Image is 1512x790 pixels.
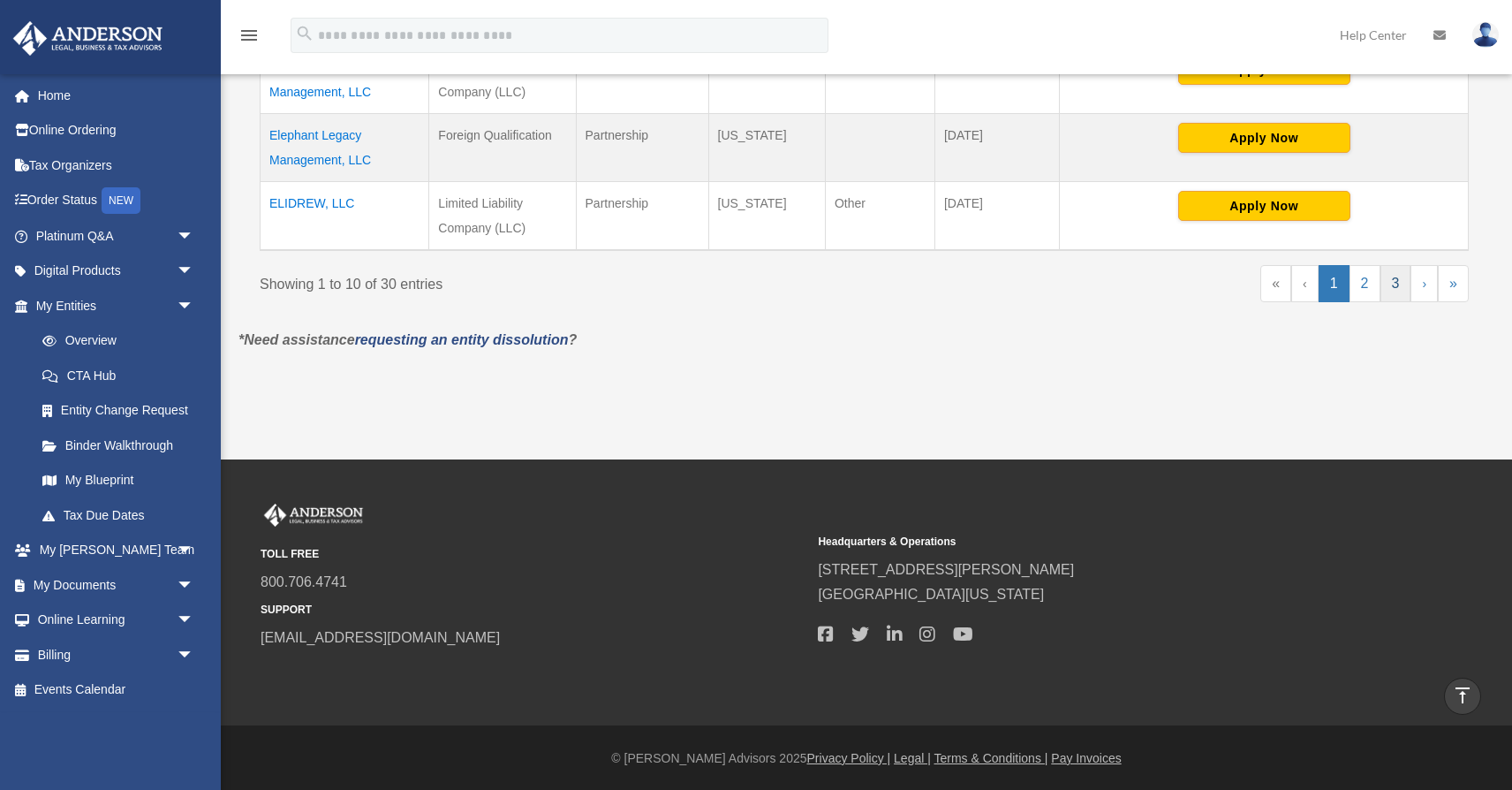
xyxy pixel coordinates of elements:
img: Anderson Advisors Platinum Portal [261,504,367,527]
a: 1 [1319,265,1349,302]
td: [DATE] [934,114,1060,182]
td: Partnership [576,182,708,251]
td: [US_STATE] [708,182,825,251]
div: Showing 1 to 10 of 30 entries [260,265,851,297]
td: Foreign Qualification [429,114,576,182]
i: menu [238,25,260,46]
td: Holding [825,46,934,114]
a: My Entitiesarrow_drop_down [12,288,212,323]
div: NEW [102,187,140,214]
button: Apply Now [1178,123,1350,153]
td: Limited Liability Company (LLC) [429,46,576,114]
a: Events Calendar [12,672,221,708]
td: Elephant Legacy Management, LLC [261,114,429,182]
button: Apply Now [1178,191,1350,221]
a: 3 [1380,265,1411,302]
a: Binder Walkthrough [25,428,212,463]
a: Terms & Conditions | [934,751,1048,765]
a: 2 [1349,265,1380,302]
a: My [PERSON_NAME] Teamarrow_drop_down [12,533,221,568]
a: Legal | [894,751,931,765]
a: CTA Hub [25,358,212,393]
a: [EMAIL_ADDRESS][DOMAIN_NAME] [261,630,500,645]
a: Home [12,78,221,113]
em: *Need assistance ? [238,332,577,347]
a: Tax Organizers [12,148,221,183]
a: Online Ordering [12,113,221,148]
a: Tax Due Dates [25,498,212,533]
span: arrow_drop_down [177,218,212,254]
a: Next [1410,265,1438,302]
td: [DATE] [934,182,1060,251]
td: [US_STATE] [708,114,825,182]
td: ELIDREW, LLC [261,182,429,251]
td: Limited Liability Company (LLC) [429,182,576,251]
span: arrow_drop_down [177,567,212,604]
div: © [PERSON_NAME] Advisors 2025 [221,748,1512,770]
span: arrow_drop_down [177,288,212,324]
td: Elephant Legacy Management, LLC [261,46,429,114]
a: Last [1438,265,1469,302]
a: Overview [25,323,203,359]
a: Order StatusNEW [12,183,221,219]
img: User Pic [1472,22,1499,48]
a: Entity Change Request [25,393,212,429]
td: Partnership [576,46,708,114]
a: Online Learningarrow_drop_down [12,603,221,638]
td: Other [825,182,934,251]
a: Pay Invoices [1051,751,1121,765]
span: arrow_drop_down [177,603,212,639]
a: Billingarrow_drop_down [12,637,221,672]
span: arrow_drop_down [177,637,212,673]
a: [STREET_ADDRESS][PERSON_NAME] [818,562,1074,577]
small: Headquarters & Operations [818,533,1363,551]
small: TOLL FREE [261,545,805,564]
td: Partnership [576,114,708,182]
a: menu [238,31,260,46]
a: My Blueprint [25,463,212,498]
img: Anderson Advisors Platinum Portal [8,21,168,56]
a: My Documentsarrow_drop_down [12,567,221,603]
a: requesting an entity dissolution [355,332,569,347]
a: Previous [1291,265,1319,302]
i: vertical_align_top [1452,685,1473,706]
a: Privacy Policy | [807,751,891,765]
td: [US_STATE] [708,46,825,114]
span: arrow_drop_down [177,533,212,569]
span: arrow_drop_down [177,254,212,290]
i: search [295,24,314,43]
a: Platinum Q&Aarrow_drop_down [12,218,221,254]
small: SUPPORT [261,601,805,619]
a: Digital Productsarrow_drop_down [12,254,221,289]
td: [DATE] [934,46,1060,114]
a: 800.706.4741 [261,574,347,589]
a: vertical_align_top [1444,678,1481,715]
a: [GEOGRAPHIC_DATA][US_STATE] [818,587,1044,602]
a: First [1260,265,1291,302]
